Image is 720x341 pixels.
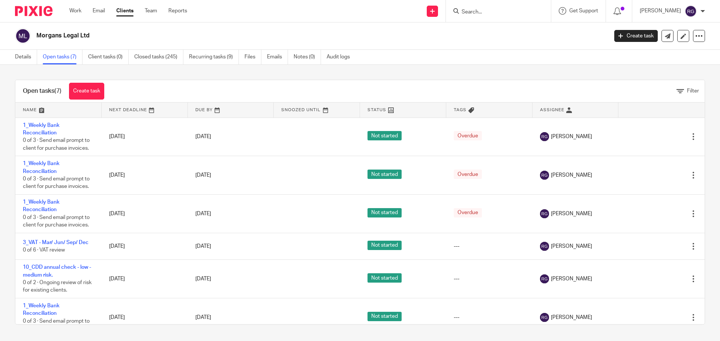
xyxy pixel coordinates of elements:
[23,161,60,174] a: 1_Weekly Bank Reconciliation
[367,273,402,283] span: Not started
[244,50,261,64] a: Files
[367,131,402,140] span: Not started
[15,28,31,44] img: svg%3E
[551,243,592,250] span: [PERSON_NAME]
[367,241,402,250] span: Not started
[327,50,355,64] a: Audit logs
[145,7,157,15] a: Team
[23,176,90,189] span: 0 of 3 · Send email prompt to client for purchase invoices.
[454,131,482,140] span: Overdue
[540,242,549,251] img: svg%3E
[367,312,402,321] span: Not started
[102,118,188,156] td: [DATE]
[640,7,681,15] p: [PERSON_NAME]
[93,7,105,15] a: Email
[23,200,60,212] a: 1_Weekly Bank Reconciliation
[454,314,525,321] div: ---
[195,315,211,320] span: [DATE]
[189,50,239,64] a: Recurring tasks (9)
[88,50,129,64] a: Client tasks (0)
[267,50,288,64] a: Emails
[294,50,321,64] a: Notes (0)
[102,260,188,298] td: [DATE]
[281,108,321,112] span: Snoozed Until
[367,170,402,179] span: Not started
[23,265,91,277] a: 10_CDD annual check - low - medium risk.
[23,319,90,332] span: 0 of 3 · Send email prompt to client for purchase invoices.
[102,195,188,233] td: [DATE]
[23,247,65,253] span: 0 of 6 · VAT review
[461,9,528,16] input: Search
[69,83,104,100] a: Create task
[540,209,549,218] img: svg%3E
[116,7,133,15] a: Clients
[23,87,61,95] h1: Open tasks
[54,88,61,94] span: (7)
[168,7,187,15] a: Reports
[195,173,211,178] span: [DATE]
[15,50,37,64] a: Details
[551,275,592,283] span: [PERSON_NAME]
[102,156,188,195] td: [DATE]
[195,244,211,249] span: [DATE]
[134,50,183,64] a: Closed tasks (245)
[540,313,549,322] img: svg%3E
[195,134,211,139] span: [DATE]
[23,138,90,151] span: 0 of 3 · Send email prompt to client for purchase invoices.
[15,6,52,16] img: Pixie
[551,133,592,140] span: [PERSON_NAME]
[540,132,549,141] img: svg%3E
[551,171,592,179] span: [PERSON_NAME]
[23,303,60,316] a: 1_Weekly Bank Reconciliation
[23,280,91,293] span: 0 of 2 · Ongoing review of risk for existing clients.
[367,208,402,217] span: Not started
[195,211,211,216] span: [DATE]
[43,50,82,64] a: Open tasks (7)
[36,32,490,40] h2: Morgans Legal Ltd
[23,123,60,136] a: 1_Weekly Bank Reconciliation
[454,275,525,283] div: ---
[551,210,592,217] span: [PERSON_NAME]
[102,298,188,337] td: [DATE]
[569,8,598,13] span: Get Support
[454,208,482,217] span: Overdue
[23,215,90,228] span: 0 of 3 · Send email prompt to client for purchase invoices.
[614,30,658,42] a: Create task
[454,108,466,112] span: Tags
[687,88,699,94] span: Filter
[23,240,88,245] a: 3_VAT - Mar/ Jun/ Sep/ Dec
[540,274,549,283] img: svg%3E
[454,170,482,179] span: Overdue
[551,314,592,321] span: [PERSON_NAME]
[69,7,81,15] a: Work
[540,171,549,180] img: svg%3E
[454,243,525,250] div: ---
[195,276,211,281] span: [DATE]
[685,5,697,17] img: svg%3E
[367,108,386,112] span: Status
[102,233,188,259] td: [DATE]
